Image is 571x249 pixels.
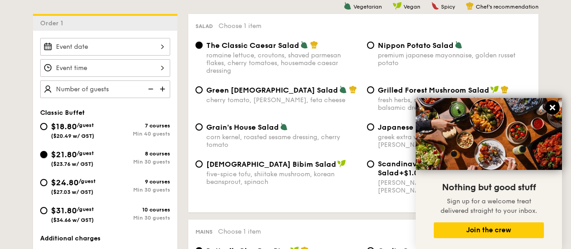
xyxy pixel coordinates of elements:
div: greek extra virgin olive oil, kizami [PERSON_NAME], yuzu soy-sesame dressing [378,133,531,149]
img: icon-vegetarian.fe4039eb.svg [344,2,352,10]
input: $21.80/guest($23.76 w/ GST)8 coursesMin 30 guests [40,151,47,158]
div: cherry tomato, [PERSON_NAME], feta cheese [206,96,360,104]
span: /guest [79,178,96,184]
div: Min 30 guests [105,159,170,165]
span: $24.80 [51,178,79,188]
span: Vegetarian [353,4,382,10]
div: 7 courses [105,122,170,129]
img: icon-chef-hat.a58ddaea.svg [310,41,318,49]
span: Grain's House Salad [206,123,279,132]
input: [DEMOGRAPHIC_DATA] Bibim Saladfive-spice tofu, shiitake mushroom, korean beansprout, spinach [195,160,203,168]
span: Choose 1 item [218,228,261,235]
input: Grilled Forest Mushroom Saladfresh herbs, shiitake mushroom, king oyster, balsamic dressing [367,86,374,94]
div: 8 courses [105,150,170,157]
div: five-spice tofu, shiitake mushroom, korean beansprout, spinach [206,170,360,186]
span: +$1.00 [399,169,423,177]
button: Join the crew [434,222,544,238]
span: Sign up for a welcome treat delivered straight to your inbox. [441,197,537,215]
div: corn kernel, roasted sesame dressing, cherry tomato [206,133,360,149]
img: icon-chef-hat.a58ddaea.svg [349,85,357,94]
span: Japanese Broccoli Slaw [378,123,464,132]
span: Order 1 [40,19,67,27]
div: Min 40 guests [105,131,170,137]
img: icon-vegetarian.fe4039eb.svg [300,41,308,49]
span: Chef's recommendation [476,4,539,10]
div: Additional charges [40,234,170,243]
img: icon-vegan.f8ff3823.svg [337,160,346,168]
div: premium japanese mayonnaise, golden russet potato [378,52,531,67]
input: Scandinavian Avocado Prawn Salad+$1.00[PERSON_NAME], [PERSON_NAME], [PERSON_NAME], red onion [367,160,374,168]
div: romaine lettuce, croutons, shaved parmesan flakes, cherry tomatoes, housemade caesar dressing [206,52,360,75]
img: icon-reduce.1d2dbef1.svg [143,80,157,98]
span: Spicy [441,4,455,10]
img: icon-add.58712e84.svg [157,80,170,98]
img: DSC07876-Edit02-Large.jpeg [416,98,562,170]
input: $24.80/guest($27.03 w/ GST)9 coursesMin 30 guests [40,179,47,186]
span: Choose 1 item [218,22,261,30]
span: Green [DEMOGRAPHIC_DATA] Salad [206,86,338,94]
img: icon-vegan.f8ff3823.svg [393,2,402,10]
div: Min 30 guests [105,215,170,221]
span: Mains [195,229,213,235]
span: Scandinavian Avocado Prawn Salad [378,160,487,177]
button: Close [545,100,560,115]
img: icon-vegan.f8ff3823.svg [490,85,499,94]
span: ($34.66 w/ GST) [51,217,94,223]
span: $21.80 [51,150,77,160]
span: The Classic Caesar Salad [206,41,299,50]
input: Event time [40,59,170,77]
input: Nippon Potato Saladpremium japanese mayonnaise, golden russet potato [367,42,374,49]
input: Japanese Broccoli Slawgreek extra virgin olive oil, kizami [PERSON_NAME], yuzu soy-sesame dressing [367,123,374,131]
input: $31.80/guest($34.66 w/ GST)10 coursesMin 30 guests [40,207,47,214]
span: ($27.03 w/ GST) [51,189,93,195]
img: icon-chef-hat.a58ddaea.svg [501,85,509,94]
span: $18.80 [51,122,77,132]
img: icon-vegetarian.fe4039eb.svg [339,85,347,94]
span: Classic Buffet [40,109,85,117]
input: The Classic Caesar Saladromaine lettuce, croutons, shaved parmesan flakes, cherry tomatoes, house... [195,42,203,49]
img: icon-chef-hat.a58ddaea.svg [466,2,474,10]
div: fresh herbs, shiitake mushroom, king oyster, balsamic dressing [378,96,531,112]
span: Salad [195,23,213,29]
span: /guest [77,150,94,156]
span: ($23.76 w/ GST) [51,161,93,167]
div: Min 30 guests [105,187,170,193]
input: $18.80/guest($20.49 w/ GST)7 coursesMin 40 guests [40,123,47,130]
div: 9 courses [105,179,170,185]
span: Nippon Potato Salad [378,41,454,50]
div: 10 courses [105,207,170,213]
input: Green [DEMOGRAPHIC_DATA] Saladcherry tomato, [PERSON_NAME], feta cheese [195,86,203,94]
img: icon-vegetarian.fe4039eb.svg [280,122,288,131]
img: icon-vegetarian.fe4039eb.svg [455,41,463,49]
input: Grain's House Saladcorn kernel, roasted sesame dressing, cherry tomato [195,123,203,131]
span: Nothing but good stuff [442,182,536,193]
span: /guest [77,206,94,212]
span: [DEMOGRAPHIC_DATA] Bibim Salad [206,160,336,169]
span: Vegan [404,4,420,10]
span: Grilled Forest Mushroom Salad [378,86,489,94]
span: ($20.49 w/ GST) [51,133,94,139]
span: /guest [77,122,94,128]
img: icon-spicy.37a8142b.svg [431,2,439,10]
input: Number of guests [40,80,170,98]
input: Event date [40,38,170,56]
span: $31.80 [51,206,77,216]
div: [PERSON_NAME], [PERSON_NAME], [PERSON_NAME], red onion [378,179,531,194]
